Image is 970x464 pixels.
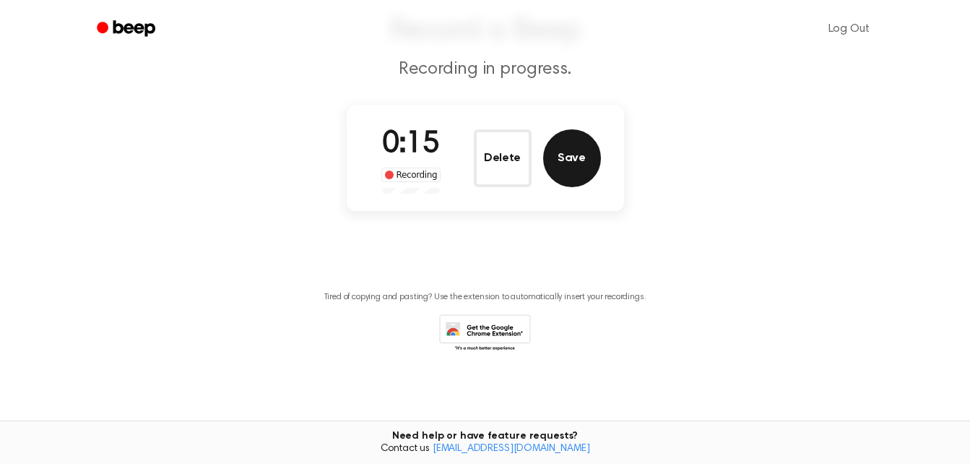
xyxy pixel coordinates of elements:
[433,444,590,454] a: [EMAIL_ADDRESS][DOMAIN_NAME]
[381,168,441,182] div: Recording
[87,15,168,43] a: Beep
[208,58,763,82] p: Recording in progress.
[382,129,440,160] span: 0:15
[324,292,646,303] p: Tired of copying and pasting? Use the extension to automatically insert your recordings.
[9,443,961,456] span: Contact us
[543,129,601,187] button: Save Audio Record
[474,129,532,187] button: Delete Audio Record
[814,12,884,46] a: Log Out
